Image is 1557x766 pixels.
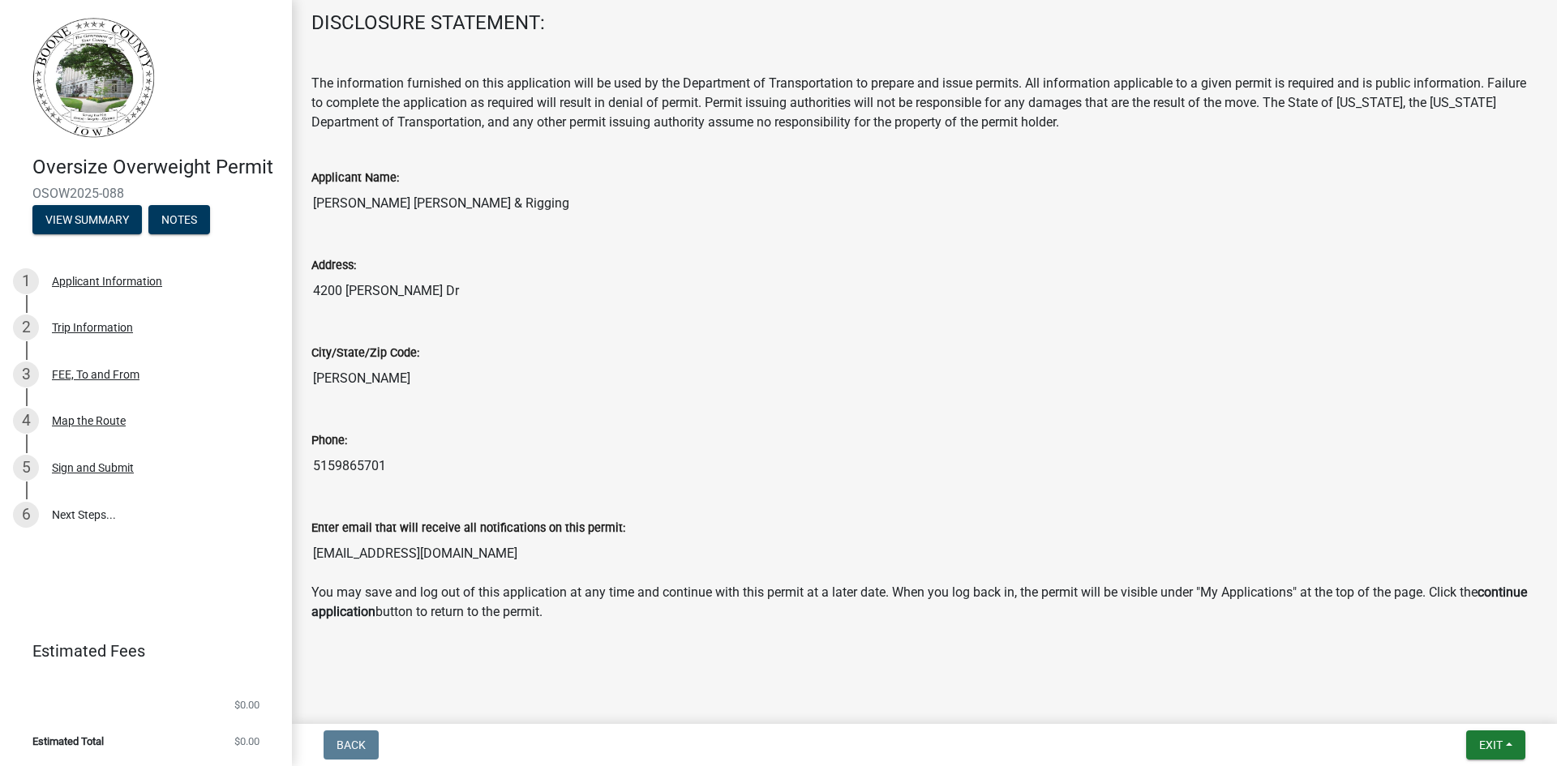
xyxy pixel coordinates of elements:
[311,173,399,184] label: Applicant Name:
[234,700,259,710] span: $0.00
[311,583,1538,622] p: You may save and log out of this application at any time and continue with this permit at a later...
[148,205,210,234] button: Notes
[13,362,39,387] div: 3
[311,435,347,447] label: Phone:
[32,736,104,747] span: Estimated Total
[311,348,419,359] label: City/State/Zip Code:
[32,156,279,179] h4: Oversize Overweight Permit
[13,408,39,434] div: 4
[52,415,126,426] div: Map the Route
[52,369,139,380] div: FEE, To and From
[324,730,379,760] button: Back
[32,186,259,201] span: OSOW2025-088
[148,214,210,227] wm-modal-confirm: Notes
[52,462,134,473] div: Sign and Submit
[311,74,1538,132] p: The information furnished on this application will be used by the Department of Transportation to...
[13,315,39,340] div: 2
[311,11,1538,35] h4: DISCLOSURE STATEMENT:
[32,205,142,234] button: View Summary
[13,268,39,294] div: 1
[311,523,625,534] label: Enter email that will receive all notifications on this permit:
[32,214,142,227] wm-modal-confirm: Summary
[311,260,356,272] label: Address:
[13,502,39,528] div: 6
[1479,738,1503,751] span: Exit
[234,736,259,747] span: $0.00
[32,17,156,139] img: Boone County, Iowa
[13,635,266,667] a: Estimated Fees
[1466,730,1525,760] button: Exit
[13,455,39,481] div: 5
[337,738,366,751] span: Back
[52,322,133,333] div: Trip Information
[52,276,162,287] div: Applicant Information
